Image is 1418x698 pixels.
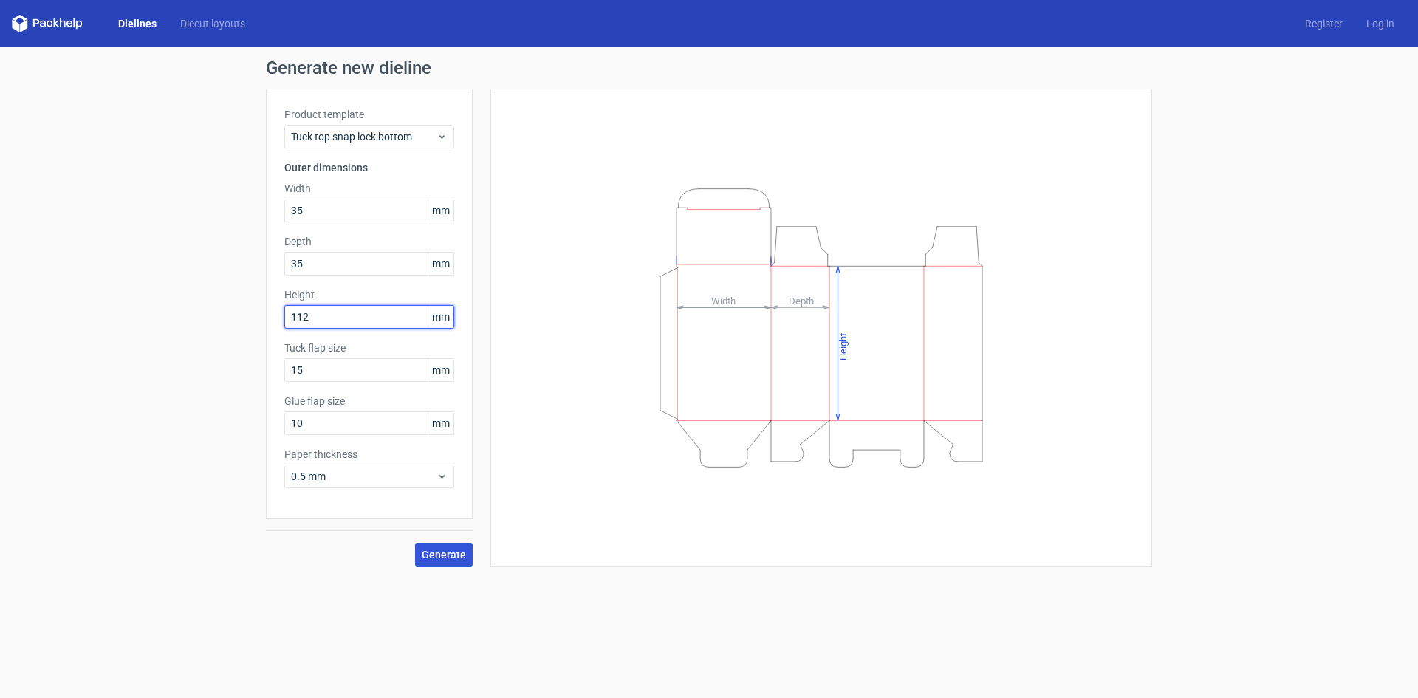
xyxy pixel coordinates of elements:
[428,199,453,222] span: mm
[789,295,814,306] tspan: Depth
[266,59,1152,77] h1: Generate new dieline
[291,469,436,484] span: 0.5 mm
[284,447,454,462] label: Paper thickness
[106,16,168,31] a: Dielines
[838,332,849,360] tspan: Height
[711,295,736,306] tspan: Width
[168,16,257,31] a: Diecut layouts
[428,306,453,328] span: mm
[284,394,454,408] label: Glue flap size
[422,550,466,560] span: Generate
[284,287,454,302] label: Height
[428,359,453,381] span: mm
[415,543,473,567] button: Generate
[284,181,454,196] label: Width
[284,160,454,175] h3: Outer dimensions
[284,107,454,122] label: Product template
[284,234,454,249] label: Depth
[428,412,453,434] span: mm
[428,253,453,275] span: mm
[1293,16,1354,31] a: Register
[291,129,436,144] span: Tuck top snap lock bottom
[284,341,454,355] label: Tuck flap size
[1354,16,1406,31] a: Log in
